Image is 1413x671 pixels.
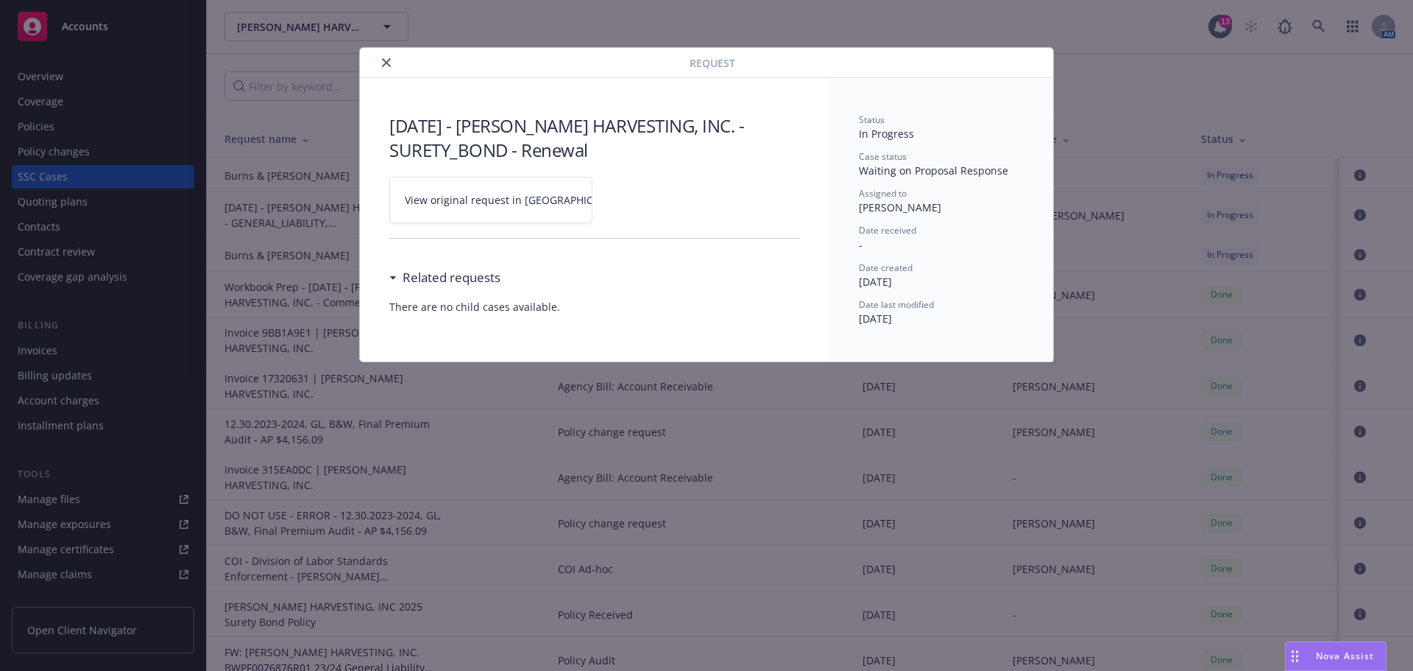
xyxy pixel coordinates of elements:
div: Drag to move [1286,642,1304,670]
span: Case status [859,150,907,163]
a: View original request in [GEOGRAPHIC_DATA] [389,177,592,223]
span: [PERSON_NAME] [859,200,941,214]
span: Assigned to [859,187,907,200]
span: [DATE] [859,275,892,289]
h3: Related requests [403,268,500,287]
div: Related requests [389,268,500,287]
span: In Progress [859,127,914,141]
span: - [859,238,863,252]
button: Nova Assist [1285,642,1387,671]
span: Date created [859,261,913,274]
span: [DATE] [859,312,892,326]
button: close [378,54,395,71]
span: There are no child cases available. [389,299,800,315]
span: View original request in [GEOGRAPHIC_DATA] [405,192,628,208]
span: Status [859,113,885,126]
span: Date last modified [859,298,934,311]
span: Request [690,55,735,71]
span: Waiting on Proposal Response [859,164,1008,178]
span: Date received [859,224,916,236]
span: Nova Assist [1316,650,1374,662]
h3: [DATE] - [PERSON_NAME] HARVESTING, INC. - SURETY_BOND - Renewal [389,113,800,162]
